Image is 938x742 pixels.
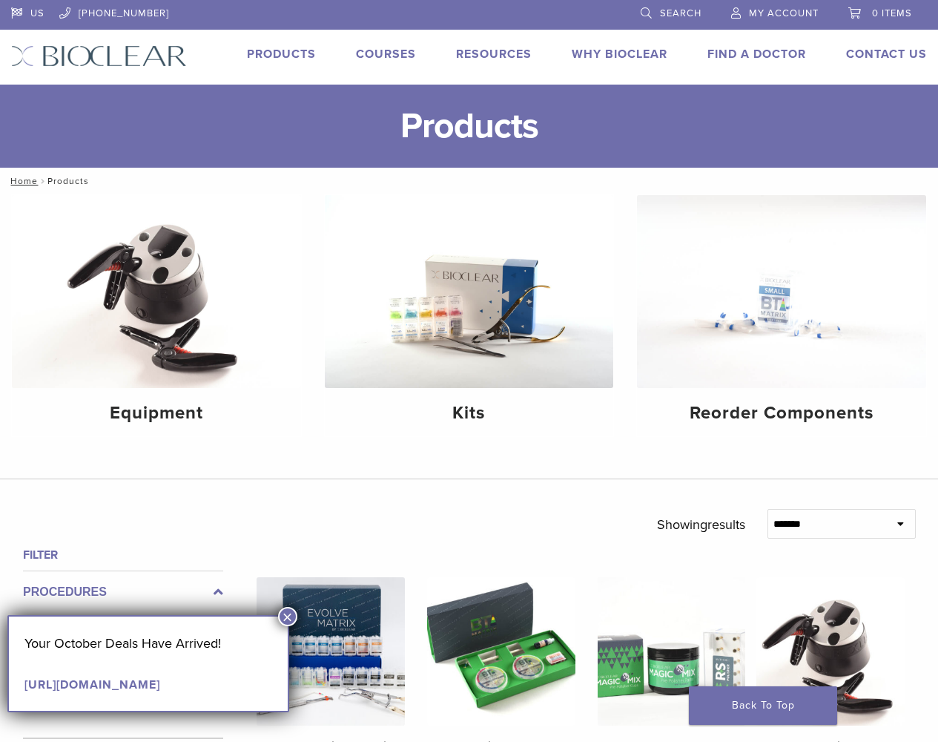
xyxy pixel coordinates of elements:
[637,195,926,436] a: Reorder Components
[23,546,223,564] h4: Filter
[325,195,614,436] a: Kits
[657,509,745,540] p: Showing results
[649,400,914,427] h4: Reorder Components
[23,583,223,601] label: Procedures
[247,47,316,62] a: Products
[325,195,614,388] img: Kits
[11,45,187,67] img: Bioclear
[707,47,806,62] a: Find A Doctor
[6,176,38,186] a: Home
[257,577,405,726] img: Evolve All-in-One Kit
[872,7,912,19] span: 0 items
[756,577,905,726] img: HeatSync Kit
[12,195,301,436] a: Equipment
[689,686,837,725] a: Back To Top
[749,7,819,19] span: My Account
[637,195,926,388] img: Reorder Components
[427,577,575,726] img: Black Triangle (BT) Kit
[356,47,416,62] a: Courses
[598,577,746,726] img: Rockstar (RS) Polishing Kit
[660,7,701,19] span: Search
[12,195,301,388] img: Equipment
[337,400,602,427] h4: Kits
[278,607,297,626] button: Close
[24,400,289,427] h4: Equipment
[38,177,47,185] span: /
[846,47,927,62] a: Contact Us
[24,677,160,692] a: [URL][DOMAIN_NAME]
[572,47,667,62] a: Why Bioclear
[456,47,532,62] a: Resources
[24,632,272,654] p: Your October Deals Have Arrived!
